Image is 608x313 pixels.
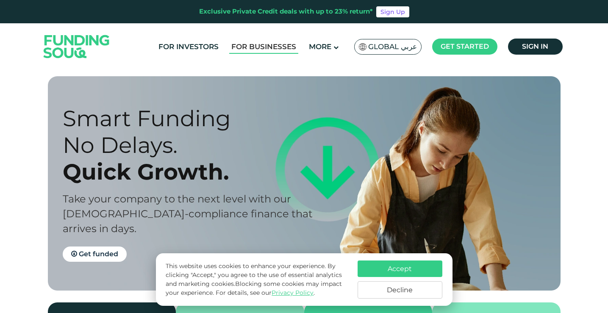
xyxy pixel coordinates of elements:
a: Sign in [508,39,563,55]
div: Quick Growth. [63,158,319,185]
div: No Delays. [63,132,319,158]
div: Exclusive Private Credit deals with up to 23% return* [199,7,373,17]
a: Get funded [63,247,127,262]
span: For details, see our . [216,289,315,296]
a: Privacy Policy [272,289,314,296]
div: [DEMOGRAPHIC_DATA]-compliance finance that arrives in days. [63,206,319,236]
button: Accept [358,260,442,277]
span: Get started [441,42,489,50]
a: For Businesses [229,40,298,54]
span: Get funded [79,250,118,258]
p: This website uses cookies to enhance your experience. By clicking "Accept," you agree to the use ... [166,262,349,297]
span: Blocking some cookies may impact your experience. [166,280,342,296]
a: For Investors [156,40,221,54]
img: SA Flag [359,43,366,50]
div: Smart Funding [63,105,319,132]
button: Decline [358,281,442,299]
img: Logo [35,25,118,68]
a: Sign Up [376,6,409,17]
span: Global عربي [368,42,417,52]
div: Take your company to the next level with our [63,191,319,206]
span: Sign in [522,42,548,50]
span: More [309,42,331,51]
